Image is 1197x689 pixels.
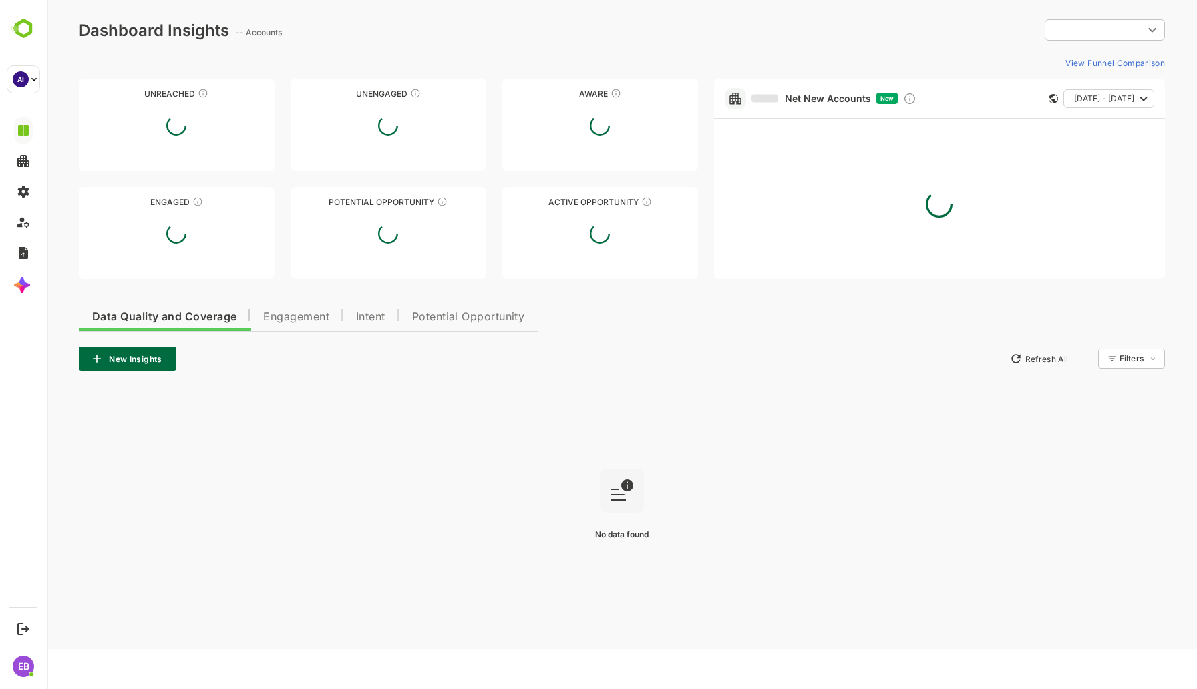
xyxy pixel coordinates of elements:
div: Filters [1071,347,1118,371]
span: [DATE] - [DATE] [1027,90,1087,107]
div: ​ [998,18,1118,42]
div: Unengaged [244,89,440,99]
div: These accounts have just entered the buying cycle and need further nurturing [564,88,574,99]
div: AI [13,71,29,87]
div: EB [13,656,34,677]
div: Potential Opportunity [244,197,440,207]
div: Unreached [32,89,228,99]
button: Logout [14,620,32,638]
button: New Insights [32,347,130,371]
span: Potential Opportunity [365,312,478,322]
div: This card does not support filter and segments [1002,94,1011,103]
div: Discover new ICP-fit accounts showing engagement — via intent surges, anonymous website visits, L... [856,92,870,105]
span: New [834,95,847,102]
div: Active Opportunity [456,197,651,207]
div: Aware [456,89,651,99]
button: View Funnel Comparison [1013,52,1118,73]
div: Dashboard Insights [32,21,182,40]
div: These accounts have open opportunities which might be at any of the Sales Stages [594,196,605,207]
button: [DATE] - [DATE] [1017,89,1107,108]
div: Engaged [32,197,228,207]
button: Refresh All [957,348,1027,369]
div: These accounts have not been engaged with for a defined time period [151,88,162,99]
span: No data found [548,529,602,539]
div: These accounts are warm, further nurturing would qualify them to MQAs [146,196,156,207]
div: Filters [1073,353,1097,363]
a: Net New Accounts [705,93,824,105]
span: Data Quality and Coverage [45,312,190,322]
div: These accounts have not shown enough engagement and need nurturing [363,88,374,99]
span: Engagement [216,312,283,322]
ag: -- Accounts [189,27,239,37]
span: Intent [309,312,339,322]
img: BambooboxLogoMark.f1c84d78b4c51b1a7b5f700c9845e183.svg [7,16,41,41]
div: These accounts are MQAs and can be passed on to Inside Sales [390,196,401,207]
